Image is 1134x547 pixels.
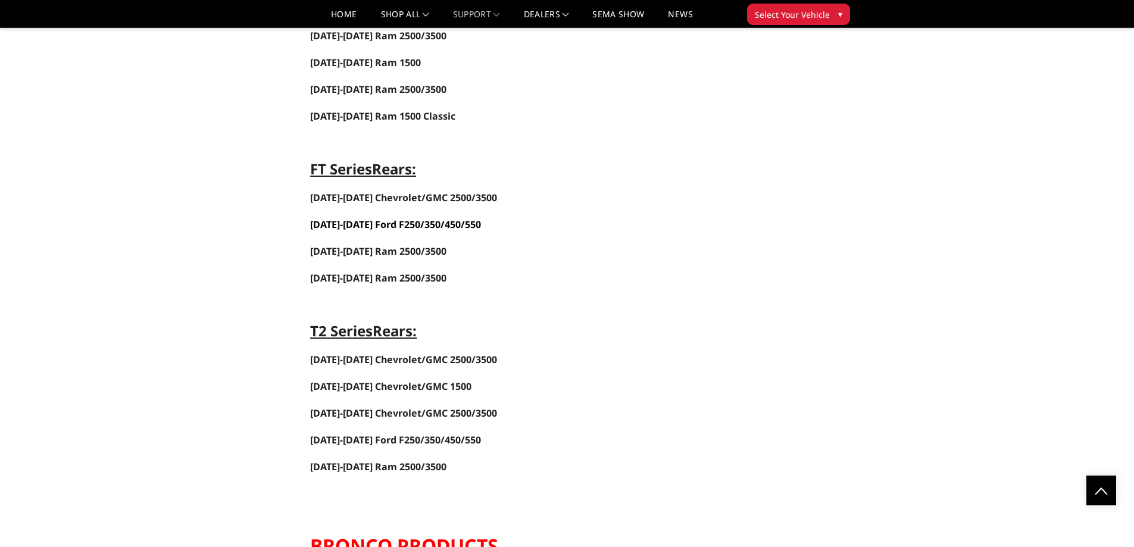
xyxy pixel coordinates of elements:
[310,271,446,285] span: [DATE]-[DATE] Ram 2500/3500
[310,273,446,284] a: [DATE]-[DATE] Ram 2500/3500
[310,218,481,231] span: [DATE]-[DATE] Ford F250/350/450/550
[668,10,692,27] a: News
[372,159,412,179] strong: Rears
[310,83,446,96] a: [DATE]-[DATE] Ram 2500/3500
[310,56,421,69] a: [DATE]-[DATE] Ram 1500
[310,460,446,473] span: [DATE]-[DATE] Ram 2500/3500
[310,29,446,42] a: [DATE]-[DATE] Ram 2500/3500
[747,4,850,25] button: Select Your Vehicle
[453,10,500,27] a: Support
[310,353,497,366] a: [DATE]-[DATE] Chevrolet/GMC 2500/3500
[310,435,481,446] a: [DATE]-[DATE] Ford F250/350/450/550
[310,192,497,204] a: [DATE]-[DATE] Chevrolet/GMC 2500/3500
[310,433,481,446] span: [DATE]-[DATE] Ford F250/350/450/550
[592,10,644,27] a: SEMA Show
[310,219,481,230] a: [DATE]-[DATE] Ford F250/350/450/550
[310,461,446,473] a: [DATE]-[DATE] Ram 2500/3500
[310,191,497,204] span: [DATE]-[DATE] Chevrolet/GMC 2500/3500
[381,10,429,27] a: shop all
[1074,490,1134,547] iframe: Chat Widget
[838,8,842,20] span: ▾
[310,321,417,340] strong: T2 Series :
[310,110,455,123] a: [DATE]-[DATE] Ram 1500 Classic
[373,321,413,340] strong: Rears
[524,10,569,27] a: Dealers
[331,10,357,27] a: Home
[310,380,471,393] a: [DATE]-[DATE] Chevrolet/GMC 1500
[755,8,830,21] span: Select Your Vehicle
[310,245,446,258] a: [DATE]-[DATE] Ram 2500/3500
[1086,476,1116,505] a: Click to Top
[310,407,497,420] a: [DATE]-[DATE] Chevrolet/GMC 2500/3500
[310,159,416,179] strong: FT Series :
